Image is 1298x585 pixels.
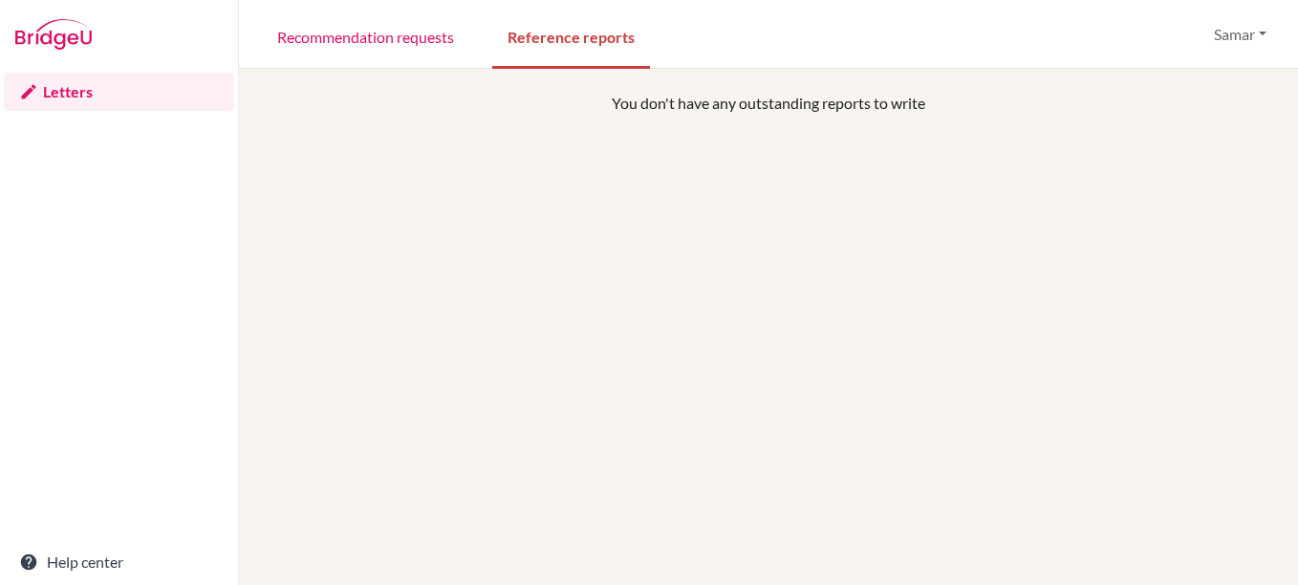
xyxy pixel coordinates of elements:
[492,3,650,69] a: Reference reports
[15,19,92,50] img: Bridge-U
[4,543,234,581] a: Help center
[360,92,1176,115] p: You don't have any outstanding reports to write
[262,3,469,69] a: Recommendation requests
[1205,16,1275,53] button: Samar
[4,73,234,111] a: Letters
